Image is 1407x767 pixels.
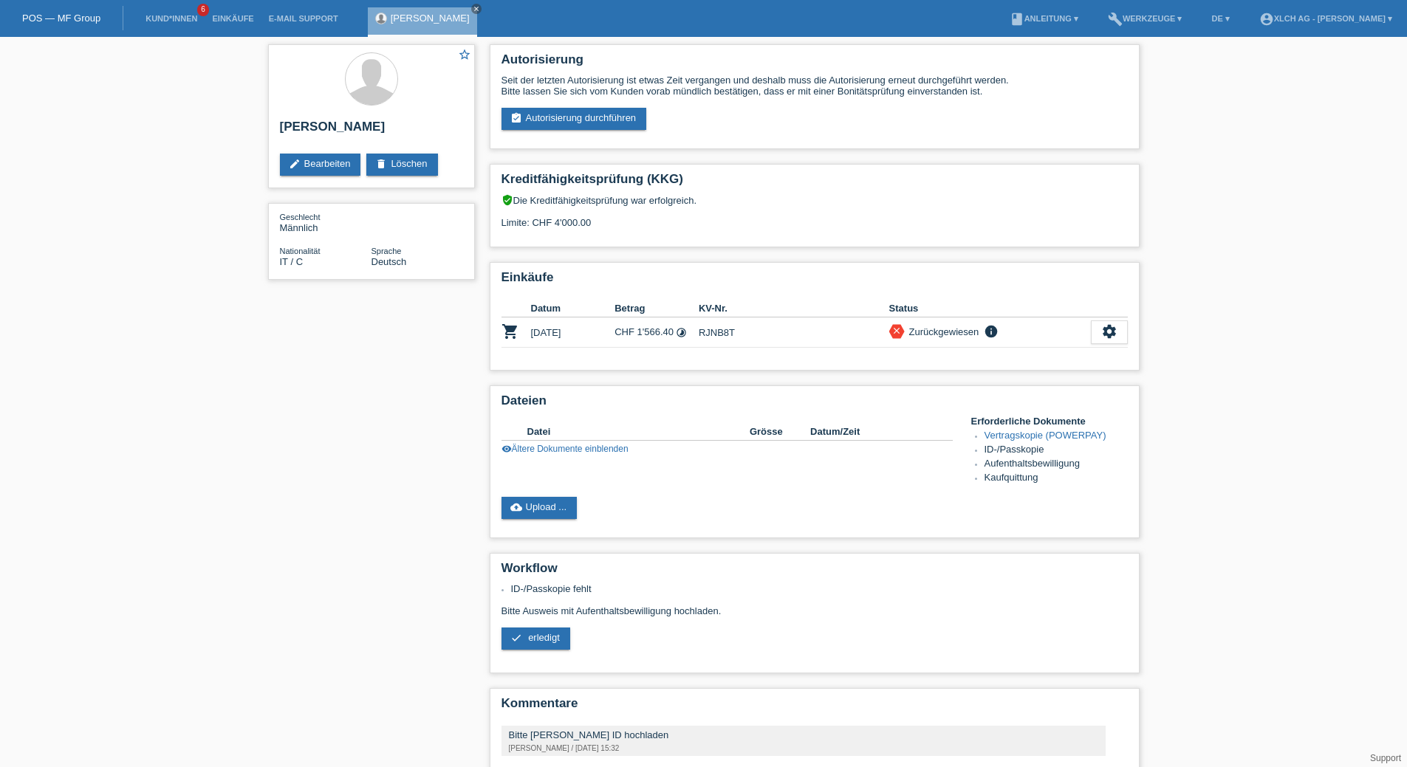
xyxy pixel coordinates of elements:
th: KV-Nr. [699,300,889,317]
td: [DATE] [531,317,615,348]
div: Männlich [280,211,372,233]
i: star_border [458,48,471,61]
a: assignment_turned_inAutorisierung durchführen [501,108,647,130]
span: Sprache [372,247,402,255]
a: Vertragskopie (POWERPAY) [985,430,1106,441]
a: bookAnleitung ▾ [1002,14,1086,23]
h4: Erforderliche Dokumente [971,416,1128,427]
span: erledigt [528,632,560,643]
li: ID-/Passkopie [985,444,1128,458]
i: edit [289,158,301,170]
div: [PERSON_NAME] / [DATE] 15:32 [509,744,1098,752]
a: check erledigt [501,627,570,650]
div: Die Kreditfähigkeitsprüfung war erfolgreich. Limite: CHF 4'000.00 [501,194,1128,239]
td: CHF 1'566.40 [615,317,699,348]
i: book [1010,12,1024,27]
div: Bitte Ausweis mit Aufenthaltsbewilligung hochladen. [501,583,1128,661]
div: Zurückgewiesen [905,324,979,340]
a: Einkäufe [205,14,261,23]
li: ID-/Passkopie fehlt [511,583,1128,594]
th: Datum/Zeit [810,423,931,441]
a: close [471,4,482,14]
a: star_border [458,48,471,63]
i: account_circle [1259,12,1274,27]
a: [PERSON_NAME] [391,13,470,24]
h2: Dateien [501,393,1128,416]
i: cloud_upload [510,501,522,513]
li: Kaufquittung [985,472,1128,486]
i: info [982,324,1000,339]
h2: [PERSON_NAME] [280,120,463,142]
span: 6 [197,4,209,16]
i: visibility [501,444,512,454]
h2: Workflow [501,561,1128,583]
th: Grösse [750,423,810,441]
div: Seit der letzten Autorisierung ist etwas Zeit vergangen und deshalb muss die Autorisierung erneut... [501,75,1128,97]
i: build [1108,12,1123,27]
a: cloud_uploadUpload ... [501,497,578,519]
a: Kund*innen [138,14,205,23]
i: check [510,632,522,644]
span: Nationalität [280,247,321,255]
a: visibilityÄltere Dokumente einblenden [501,444,629,454]
span: Deutsch [372,256,407,267]
a: editBearbeiten [280,154,361,176]
div: Bitte [PERSON_NAME] ID hochladen [509,729,1098,740]
th: Betrag [615,300,699,317]
h2: Kreditfähigkeitsprüfung (KKG) [501,172,1128,194]
a: Support [1370,753,1401,763]
li: Aufenthaltsbewilligung [985,458,1128,472]
a: deleteLöschen [366,154,437,176]
th: Status [889,300,1091,317]
th: Datei [527,423,750,441]
a: POS — MF Group [22,13,100,24]
i: assignment_turned_in [510,112,522,124]
i: delete [375,158,387,170]
i: Fixe Raten - Zinsübernahme durch Kunde (12 Raten) [676,327,687,338]
a: DE ▾ [1204,14,1236,23]
th: Datum [531,300,615,317]
i: POSP00023350 [501,323,519,340]
h2: Autorisierung [501,52,1128,75]
h2: Einkäufe [501,270,1128,292]
a: account_circleXLCH AG - [PERSON_NAME] ▾ [1252,14,1400,23]
td: RJNB8T [699,317,889,348]
a: buildWerkzeuge ▾ [1100,14,1190,23]
i: close [891,326,902,336]
span: Italien / C / 20.02.1972 [280,256,304,267]
i: verified_user [501,194,513,206]
a: E-Mail Support [261,14,346,23]
i: close [473,5,480,13]
i: settings [1101,323,1117,340]
h2: Kommentare [501,696,1128,718]
span: Geschlecht [280,213,321,221]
